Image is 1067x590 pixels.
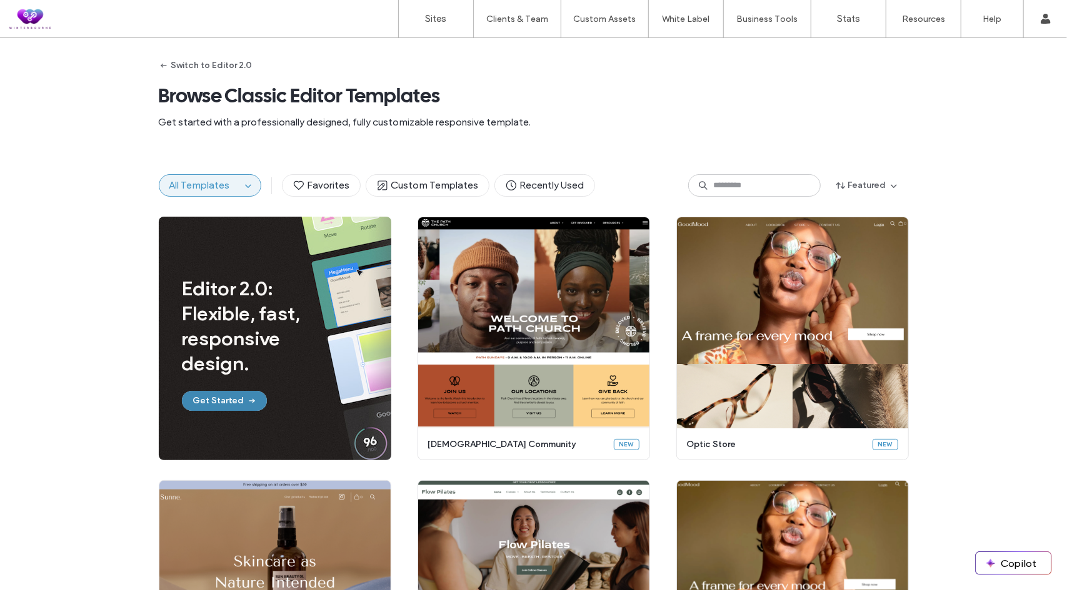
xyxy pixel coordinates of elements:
button: Favorites [282,174,361,197]
label: Clients & Team [486,14,548,24]
span: Recently Used [505,179,584,192]
span: Get started with a professionally designed, fully customizable responsive template. [159,116,909,129]
button: Custom Templates [366,174,489,197]
label: Stats [837,13,860,24]
label: Custom Assets [574,14,636,24]
button: Featured [826,175,909,195]
span: Browse Classic Editor Templates [159,83,909,108]
label: Business Tools [737,14,798,24]
div: New [614,439,639,450]
span: All Templates [169,179,230,191]
label: Help [983,14,1002,24]
span: Custom Templates [376,179,479,192]
span: [DEMOGRAPHIC_DATA] community [428,438,606,451]
button: Copilot [976,552,1051,574]
span: Editor 2.0: Flexible, fast, responsive design. [182,276,335,376]
span: Help [28,9,54,20]
button: All Templates [159,175,241,196]
div: New [873,439,898,450]
span: Favorites [293,179,350,192]
button: Recently Used [494,174,595,197]
button: Get Started [182,391,267,411]
label: White Label [663,14,710,24]
label: Sites [426,13,447,24]
button: Switch to Editor 2.0 [159,56,253,76]
label: Resources [902,14,945,24]
span: optic store [687,438,865,451]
